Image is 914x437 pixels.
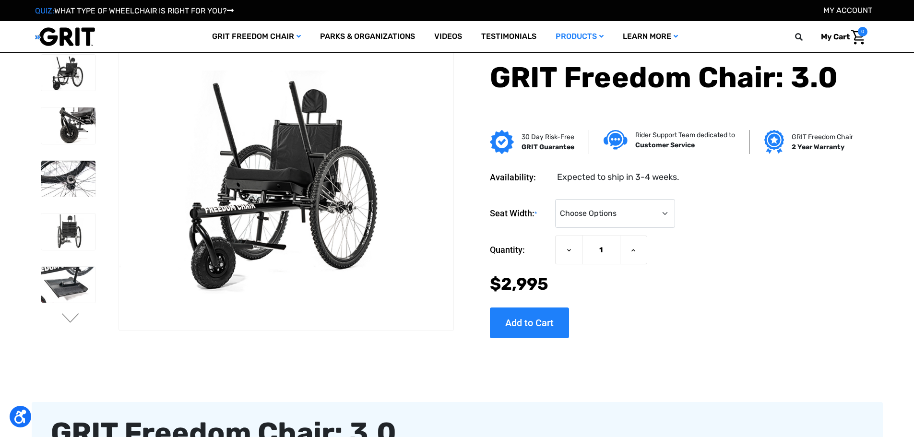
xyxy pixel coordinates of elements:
label: Quantity: [490,235,550,264]
h1: GRIT Freedom Chair: 3.0 [490,60,850,94]
button: Go to slide 2 of 3 [60,313,81,325]
img: GRIT Freedom Chair: 3.0 [41,55,95,91]
img: GRIT Guarantee [490,130,514,154]
img: GRIT Freedom Chair: 3.0 [41,267,95,303]
img: Grit freedom [764,130,784,154]
img: Customer service [604,130,628,149]
a: QUIZ:WHAT TYPE OF WHEELCHAIR IS RIGHT FOR YOU? [35,6,234,15]
a: Account [823,6,872,15]
a: GRIT Freedom Chair [202,21,310,52]
dt: Availability: [490,170,550,183]
strong: 2 Year Warranty [792,142,844,151]
span: QUIZ: [35,6,54,15]
img: GRIT Freedom Chair: 3.0 [41,107,95,144]
p: GRIT Freedom Chair [792,131,853,142]
span: My Cart [821,32,850,41]
p: 30 Day Risk-Free [522,131,574,142]
label: Seat Width: [490,199,550,228]
img: GRIT All-Terrain Wheelchair and Mobility Equipment [35,27,95,47]
dd: Expected to ship in 3-4 weeks. [557,170,679,183]
a: Videos [425,21,472,52]
strong: GRIT Guarantee [522,142,574,151]
img: GRIT Freedom Chair: 3.0 [41,213,95,250]
a: Products [546,21,613,52]
input: Add to Cart [490,307,569,338]
img: GRIT Freedom Chair: 3.0 [119,71,453,293]
span: 0 [858,27,867,36]
p: Rider Support Team dedicated to [635,130,735,140]
strong: Customer Service [635,141,695,149]
input: Search [799,27,814,47]
a: Cart with 0 items [814,27,867,47]
img: Cart [851,30,865,45]
a: Testimonials [472,21,546,52]
a: Learn More [613,21,688,52]
span: $2,995 [490,274,548,294]
img: GRIT Freedom Chair: 3.0 [41,161,95,197]
a: Parks & Organizations [310,21,425,52]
